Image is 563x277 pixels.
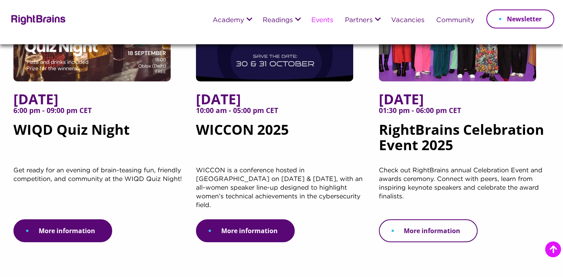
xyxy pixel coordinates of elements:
p: WICCON is a conference hosted in [GEOGRAPHIC_DATA] on [DATE] & [DATE], with an all-women speaker ... [196,166,367,219]
a: Newsletter [486,9,554,28]
a: Readings [263,17,293,24]
h5: RightBrains Celebration Event 2025 [379,91,550,166]
span: 6:00 pm - 09:00 pm CET [13,107,184,122]
a: More information [13,219,112,242]
span: 10:00 am - 05:00 pm CET [196,107,367,122]
img: Rightbrains [9,13,66,25]
a: Events [311,17,333,24]
a: More information [196,219,295,242]
a: Partners [345,17,373,24]
span: 01:30 pm - 06:00 pm CET [379,107,550,122]
h5: WICCON 2025 [196,91,367,166]
a: Academy [213,17,244,24]
h5: WIQD Quiz Night [13,91,184,166]
span: [DATE] [196,91,367,107]
p: Get ready for an evening of brain-teasing fun, friendly competition, and community at the WIQD Qu... [13,166,184,219]
p: Check out RightBrains annual Celebration Event and awards ceremony. Connect with peers, learn fro... [379,166,550,219]
span: [DATE] [13,91,184,107]
span: [DATE] [379,91,550,107]
a: Vacancies [391,17,424,24]
a: More information [379,219,478,242]
a: Community [436,17,475,24]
